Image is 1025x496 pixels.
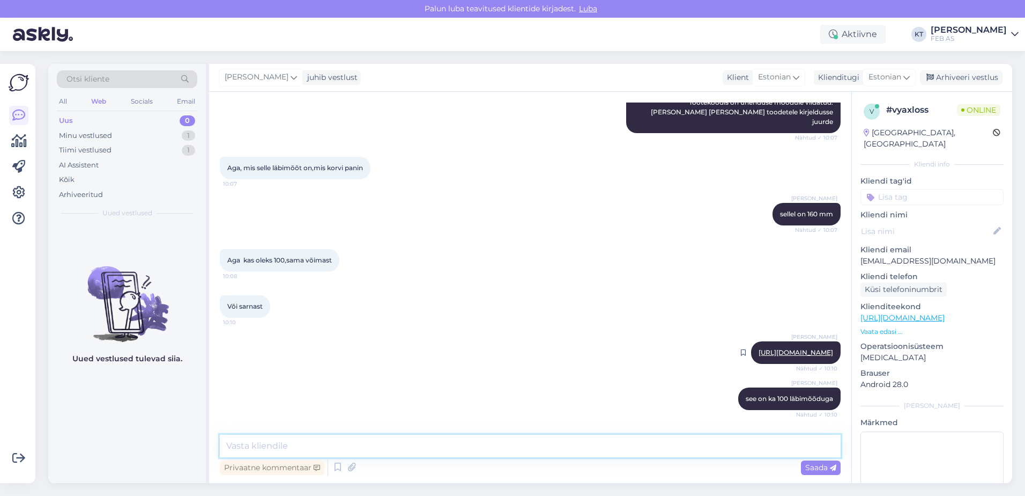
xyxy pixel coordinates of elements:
p: [EMAIL_ADDRESS][DOMAIN_NAME] [860,256,1004,267]
a: [URL][DOMAIN_NAME] [860,313,945,323]
span: sellel on 160 mm [780,210,833,218]
span: [PERSON_NAME] [225,71,288,83]
div: Arhiveeritud [59,189,103,200]
p: [MEDICAL_DATA] [860,352,1004,363]
span: 10:10 [223,318,263,326]
span: Estonian [868,71,901,83]
div: Uus [59,115,73,126]
img: No chats [48,247,206,344]
span: Luba [576,4,600,13]
div: Arhiveeri vestlus [920,70,1002,85]
div: Klienditugi [814,72,859,83]
p: Kliendi nimi [860,209,1004,221]
div: Küsi telefoninumbrit [860,282,947,297]
span: Tootekoodis on ühenduse mõõdule viidatud. [PERSON_NAME] [PERSON_NAME] toodetele kirjeldusse juurde [651,98,835,126]
div: Minu vestlused [59,130,112,141]
p: Klienditeekond [860,301,1004,312]
a: [PERSON_NAME]FEB AS [931,26,1019,43]
input: Lisa tag [860,189,1004,205]
span: Saada [805,463,836,472]
input: Lisa nimi [861,225,991,237]
div: AI Assistent [59,160,99,171]
img: Askly Logo [9,72,29,93]
p: Märkmed [860,417,1004,428]
span: Aga, mis selle läbimõõt on,mis korvi panin [227,164,363,172]
p: Kliendi tag'id [860,176,1004,187]
p: Uued vestlused tulevad siia. [72,353,182,364]
div: [PERSON_NAME] [860,401,1004,411]
div: [PERSON_NAME] [931,26,1007,34]
div: [GEOGRAPHIC_DATA], [GEOGRAPHIC_DATA] [864,127,993,150]
div: Aktiivne [820,25,886,44]
span: Nähtud ✓ 10:07 [795,226,837,234]
span: 10:07 [223,180,263,188]
div: KT [911,27,926,42]
span: Või sarnast [227,302,263,310]
span: [PERSON_NAME] [791,194,837,202]
div: Klient [723,72,749,83]
span: Uued vestlused [102,208,152,218]
div: 1 [182,130,195,141]
div: Socials [129,94,155,108]
div: Privaatne kommentaar [220,461,324,475]
span: v [870,107,874,115]
a: [URL][DOMAIN_NAME] [759,348,833,356]
span: Nähtud ✓ 10:10 [796,364,837,373]
span: Estonian [758,71,791,83]
div: All [57,94,69,108]
span: [PERSON_NAME] [791,333,837,341]
div: Kliendi info [860,159,1004,169]
span: Nähtud ✓ 10:07 [795,134,837,142]
div: 0 [180,115,195,126]
p: Vaata edasi ... [860,327,1004,337]
p: Kliendi telefon [860,271,1004,282]
div: # vyaxloss [886,104,957,116]
div: Tiimi vestlused [59,145,112,156]
p: Operatsioonisüsteem [860,341,1004,352]
span: [PERSON_NAME] [791,379,837,387]
p: Brauser [860,368,1004,379]
p: Kliendi email [860,244,1004,256]
span: Nähtud ✓ 10:10 [796,411,837,419]
div: Web [89,94,108,108]
p: Android 28.0 [860,379,1004,390]
span: 10:08 [223,272,263,280]
div: Email [175,94,197,108]
div: juhib vestlust [303,72,358,83]
span: see on ka 100 läbimõõduga [746,395,833,403]
div: FEB AS [931,34,1007,43]
div: Kõik [59,174,75,185]
span: Otsi kliente [66,74,109,85]
span: Online [957,104,1000,116]
span: Aga kas oleks 100,sama võimast [227,256,332,264]
div: 1 [182,145,195,156]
